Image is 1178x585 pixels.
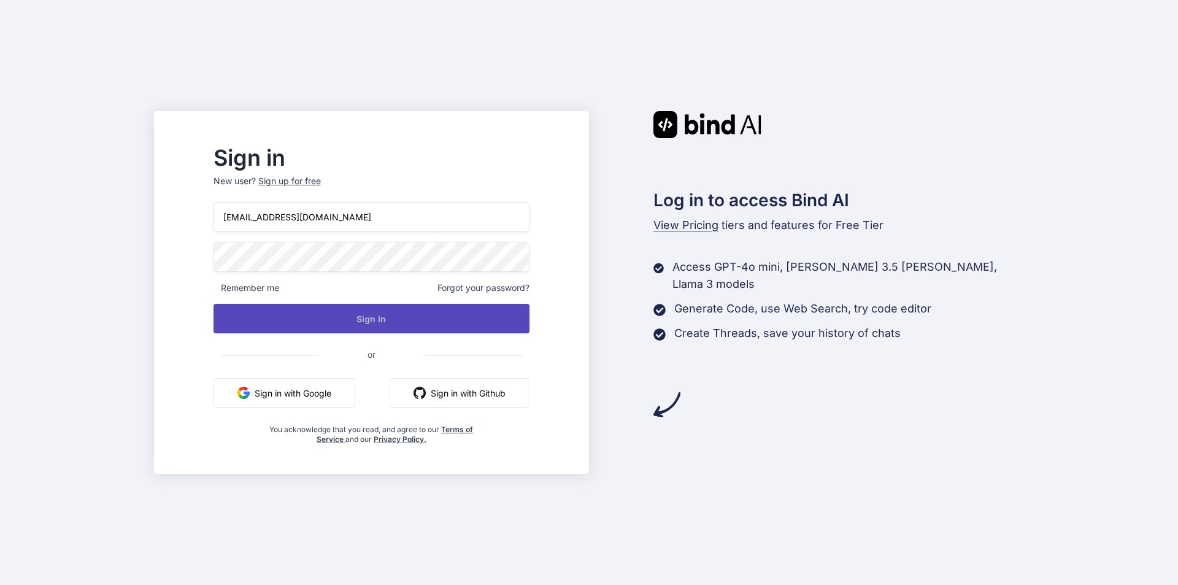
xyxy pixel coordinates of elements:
button: Sign in with Github [390,378,529,408]
h2: Sign in [214,148,529,168]
p: tiers and features for Free Tier [653,217,1024,234]
button: Sign In [214,304,529,333]
span: or [318,339,425,370]
p: Access GPT-4o mini, [PERSON_NAME] 3.5 [PERSON_NAME], Llama 3 models [672,258,1024,293]
p: Create Threads, save your history of chats [674,325,901,342]
a: Terms of Service [317,425,474,444]
h2: Log in to access Bind AI [653,187,1024,213]
img: Bind AI logo [653,111,761,138]
div: Sign up for free [258,175,321,187]
div: You acknowledge that you read, and agree to our and our [266,417,477,444]
p: New user? [214,175,529,202]
span: Remember me [214,282,279,294]
span: View Pricing [653,219,718,231]
button: Sign in with Google [214,378,355,408]
input: Login or Email [214,202,529,232]
p: Generate Code, use Web Search, try code editor [674,300,931,317]
img: arrow [653,391,680,418]
span: Forgot your password? [437,282,529,294]
a: Privacy Policy. [374,435,426,444]
img: google [237,387,250,399]
img: github [414,387,426,399]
